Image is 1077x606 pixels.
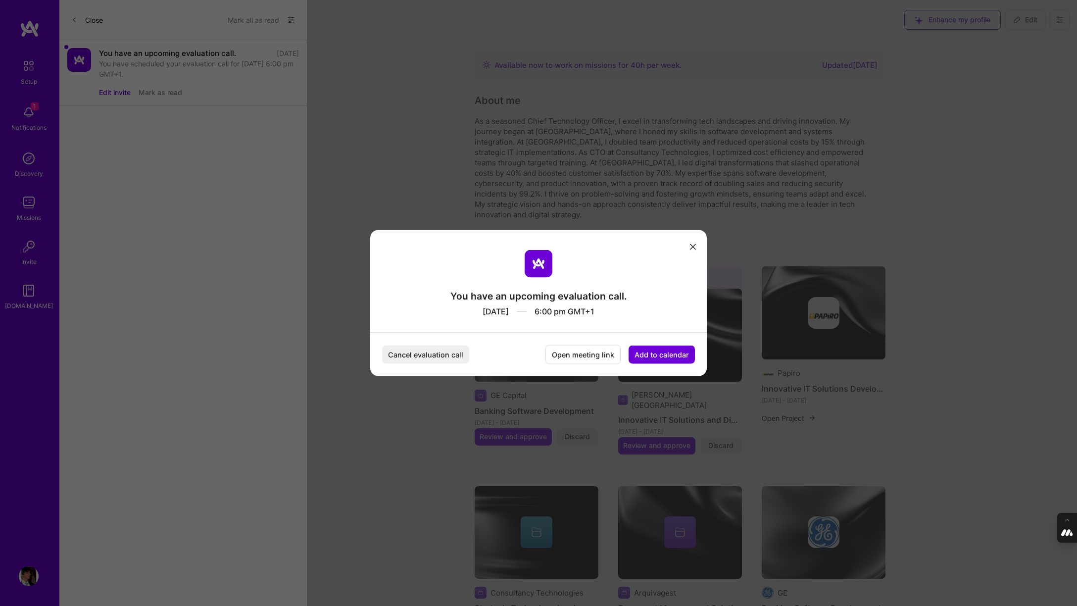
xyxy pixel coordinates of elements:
button: Add to calendar [629,346,695,364]
div: You have an upcoming evaluation call. [450,290,627,303]
img: aTeam logo [525,250,552,278]
button: Open meeting link [545,345,621,364]
i: icon Close [690,244,696,250]
div: modal [370,230,707,376]
button: Cancel evaluation call [382,346,469,364]
div: [DATE] 6:00 pm GMT+1 [450,303,627,317]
